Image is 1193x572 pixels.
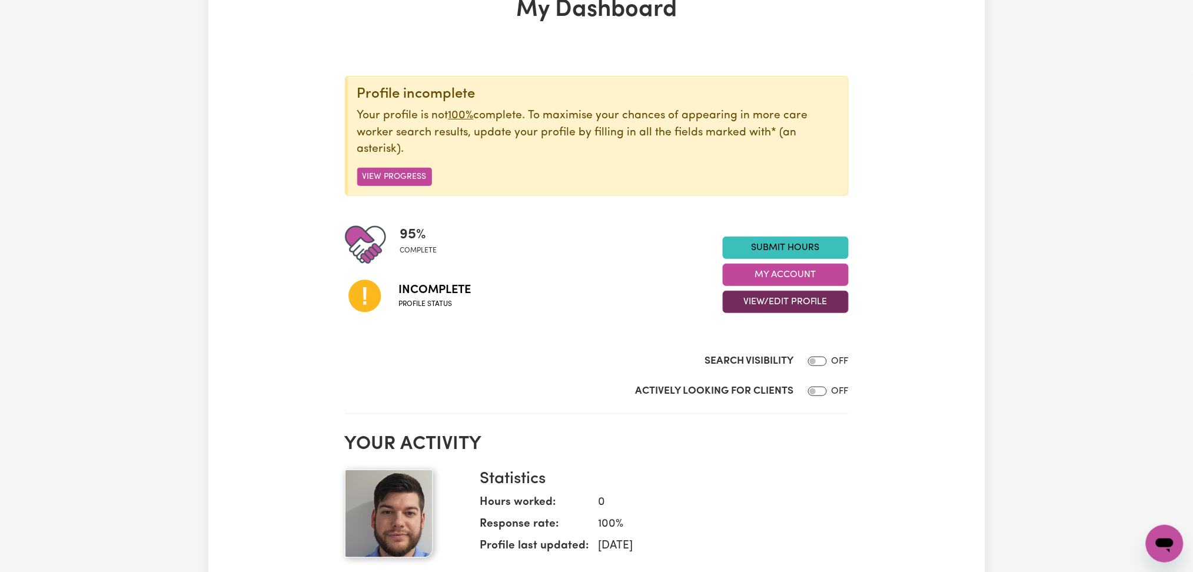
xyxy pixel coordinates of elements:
label: Actively Looking for Clients [636,384,794,399]
dd: [DATE] [589,538,839,555]
dt: Profile last updated: [480,538,589,560]
div: Profile incomplete [357,86,839,103]
span: OFF [832,357,849,366]
dt: Response rate: [480,516,589,538]
dd: 100 % [589,516,839,533]
span: Profile status [399,299,471,310]
button: View Progress [357,168,432,186]
iframe: Button to launch messaging window [1146,525,1184,563]
a: Submit Hours [723,237,849,259]
u: 100% [448,110,474,121]
div: Profile completeness: 95% [400,224,447,265]
label: Search Visibility [705,354,794,369]
span: 95 % [400,224,437,245]
span: OFF [832,387,849,396]
dt: Hours worked: [480,494,589,516]
h3: Statistics [480,470,839,490]
dd: 0 [589,494,839,511]
button: View/Edit Profile [723,291,849,313]
span: complete [400,245,437,256]
img: Your profile picture [345,470,433,558]
p: Your profile is not complete. To maximise your chances of appearing in more care worker search re... [357,108,839,158]
h2: Your activity [345,433,849,455]
button: My Account [723,264,849,286]
span: Incomplete [399,281,471,299]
